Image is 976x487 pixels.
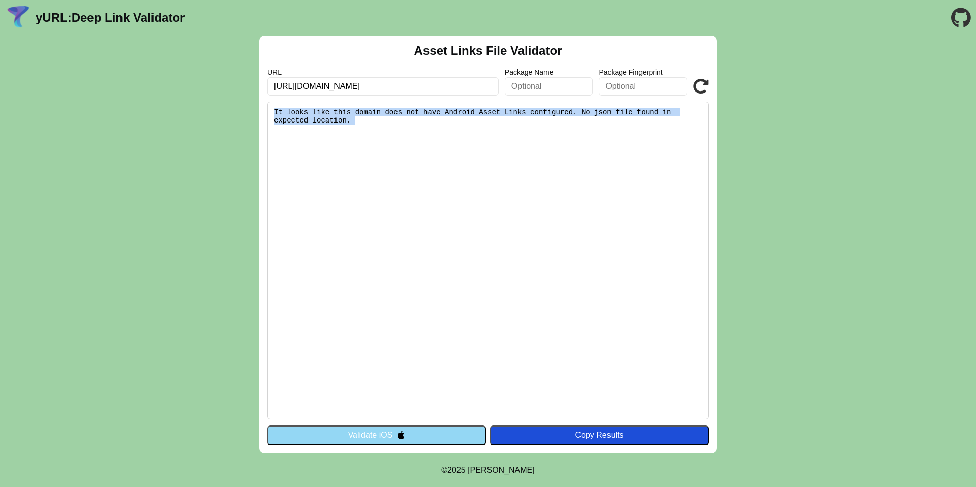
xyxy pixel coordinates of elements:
[396,431,405,439] img: appleIcon.svg
[5,5,32,31] img: yURL Logo
[267,102,709,419] pre: It looks like this domain does not have Android Asset Links configured. No json file found in exp...
[495,431,704,440] div: Copy Results
[414,44,562,58] h2: Asset Links File Validator
[267,68,499,76] label: URL
[36,11,185,25] a: yURL:Deep Link Validator
[267,425,486,445] button: Validate iOS
[505,77,593,96] input: Optional
[441,453,534,487] footer: ©
[468,466,535,474] a: Michael Ibragimchayev's Personal Site
[599,77,687,96] input: Optional
[599,68,687,76] label: Package Fingerprint
[490,425,709,445] button: Copy Results
[505,68,593,76] label: Package Name
[267,77,499,96] input: Required
[447,466,466,474] span: 2025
